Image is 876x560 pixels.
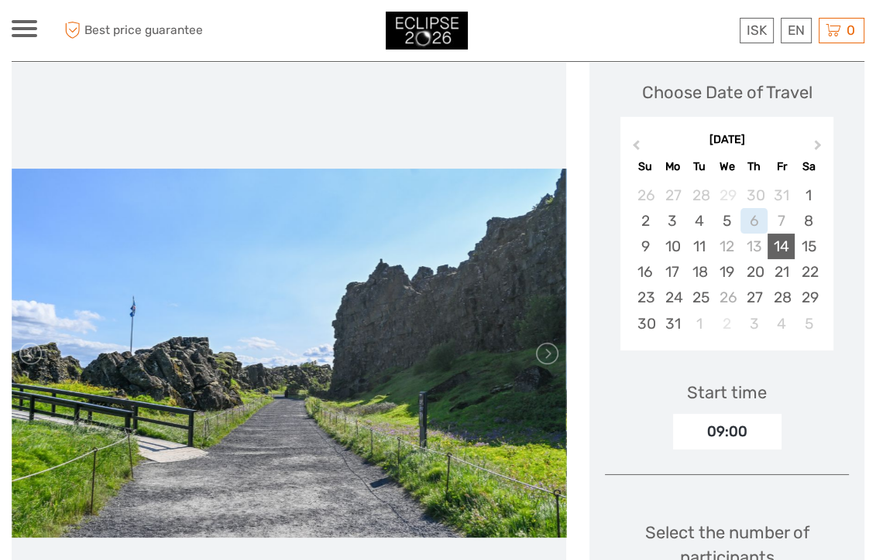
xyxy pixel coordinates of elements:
div: Not available Thursday, August 6th, 2026 [740,208,768,234]
div: Choose Friday, August 28th, 2026 [768,285,795,310]
div: Choose Wednesday, August 19th, 2026 [713,259,740,285]
div: Tu [686,156,713,177]
div: Choose Thursday, September 3rd, 2026 [740,311,768,336]
div: Choose Friday, August 14th, 2026 [768,234,795,259]
div: Not available Wednesday, August 12th, 2026 [713,234,740,259]
img: 3312-44506bfc-dc02-416d-ac4c-c65cb0cf8db4_logo_small.jpg [386,12,468,50]
span: ISK [747,22,767,38]
div: Choose Monday, August 10th, 2026 [659,234,686,259]
div: Choose Monday, July 27th, 2026 [659,183,686,208]
div: Choose Monday, August 17th, 2026 [659,259,686,285]
div: Mo [659,156,686,177]
div: Choose Friday, July 31st, 2026 [768,183,795,208]
div: Choose Saturday, August 22nd, 2026 [795,259,822,285]
div: 09:00 [673,414,782,449]
div: Choose Monday, August 3rd, 2026 [659,208,686,234]
div: Choose Tuesday, September 1st, 2026 [686,311,713,336]
div: Not available Thursday, August 13th, 2026 [740,234,768,259]
div: Choose Sunday, August 2nd, 2026 [631,208,658,234]
div: Th [740,156,768,177]
div: Choose Saturday, September 5th, 2026 [795,311,822,336]
div: month 2026-08 [625,183,828,336]
div: Not available Wednesday, September 2nd, 2026 [713,311,740,336]
div: Not available Friday, August 7th, 2026 [768,208,795,234]
div: EN [781,18,812,43]
div: Choose Sunday, August 9th, 2026 [631,234,658,259]
div: Choose Tuesday, August 4th, 2026 [686,208,713,234]
div: Choose Sunday, August 30th, 2026 [631,311,658,336]
div: Choose Friday, September 4th, 2026 [768,311,795,336]
div: We [713,156,740,177]
div: Start time [687,381,767,405]
div: Choose Thursday, July 30th, 2026 [740,183,768,208]
div: Choose Sunday, August 23rd, 2026 [631,285,658,310]
button: Next Month [807,136,832,161]
div: [DATE] [620,132,833,149]
p: We're away right now. Please check back later! [22,27,175,39]
div: Not available Wednesday, July 29th, 2026 [713,183,740,208]
button: Previous Month [622,136,647,161]
div: Choose Tuesday, July 28th, 2026 [686,183,713,208]
div: Choose Wednesday, August 5th, 2026 [713,208,740,234]
div: Choose Saturday, August 8th, 2026 [795,208,822,234]
div: Choose Thursday, August 27th, 2026 [740,285,768,310]
div: Choose Date of Travel [642,80,812,104]
div: Choose Saturday, August 1st, 2026 [795,183,822,208]
div: Sa [795,156,822,177]
div: Choose Thursday, August 20th, 2026 [740,259,768,285]
div: Fr [768,156,795,177]
button: Open LiveChat chat widget [178,24,197,43]
span: 0 [844,22,857,38]
div: Choose Tuesday, August 18th, 2026 [686,259,713,285]
span: Best price guarantee [60,18,225,43]
div: Choose Saturday, August 15th, 2026 [795,234,822,259]
div: Choose Sunday, August 16th, 2026 [631,259,658,285]
img: 29d079571b294d688f355750df8ab887_main_slider.jpeg [12,169,566,538]
div: Choose Monday, August 31st, 2026 [659,311,686,336]
div: Choose Saturday, August 29th, 2026 [795,285,822,310]
div: Choose Tuesday, August 11th, 2026 [686,234,713,259]
div: Choose Sunday, July 26th, 2026 [631,183,658,208]
div: Choose Monday, August 24th, 2026 [659,285,686,310]
div: Choose Friday, August 21st, 2026 [768,259,795,285]
div: Choose Tuesday, August 25th, 2026 [686,285,713,310]
div: Su [631,156,658,177]
div: Not available Wednesday, August 26th, 2026 [713,285,740,310]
